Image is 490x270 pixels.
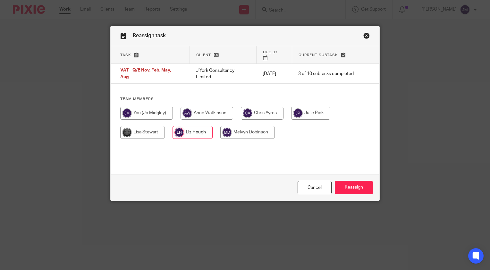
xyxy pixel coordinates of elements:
[196,53,211,57] span: Client
[292,64,360,84] td: 3 of 10 subtasks completed
[335,181,373,195] input: Reassign
[363,32,370,41] a: Close this dialog window
[298,181,332,195] a: Close this dialog window
[133,33,166,38] span: Reassign task
[263,71,285,77] p: [DATE]
[196,67,250,80] p: J York Consultancy Limited
[120,97,370,102] h4: Team members
[299,53,338,57] span: Current subtask
[120,53,131,57] span: Task
[120,68,171,80] span: VAT - Q/E Nov, Feb, May, Aug
[263,50,278,54] span: Due by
